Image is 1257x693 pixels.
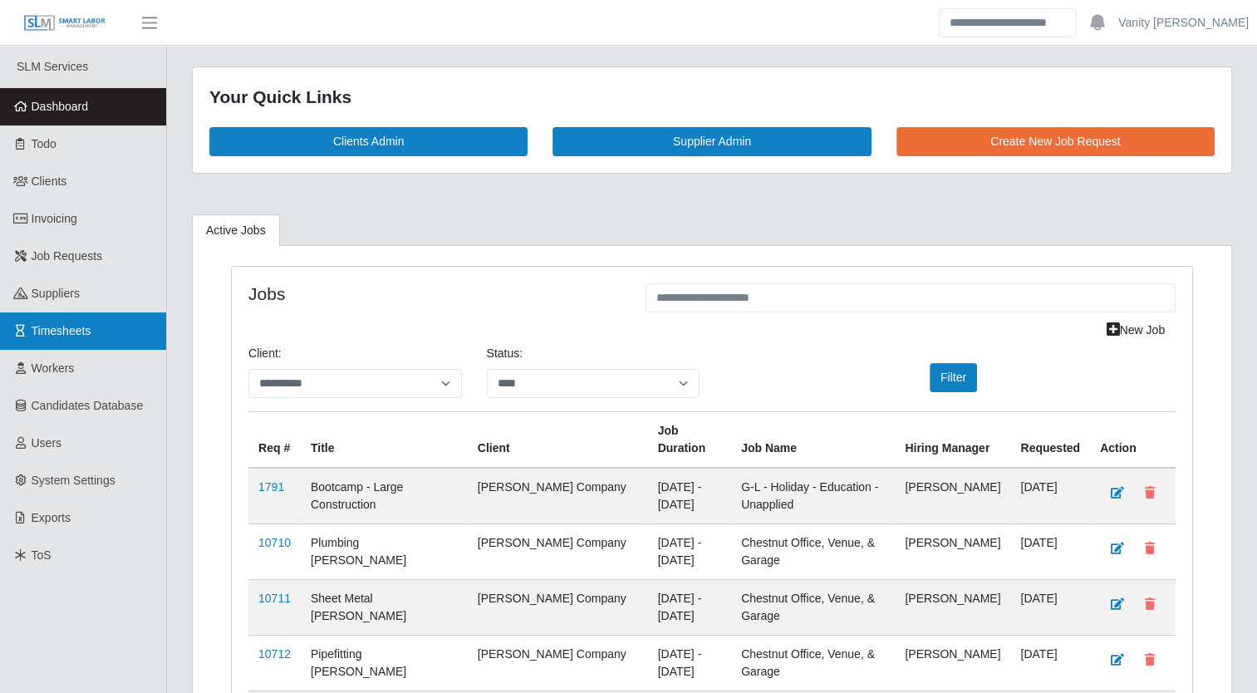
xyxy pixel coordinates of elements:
[32,324,91,337] span: Timesheets
[648,635,732,691] td: [DATE] - [DATE]
[32,174,67,188] span: Clients
[248,345,282,362] label: Client:
[895,411,1010,468] th: Hiring Manager
[32,511,71,524] span: Exports
[648,523,732,579] td: [DATE] - [DATE]
[32,137,56,150] span: Todo
[32,399,144,412] span: Candidates Database
[32,212,77,225] span: Invoicing
[32,548,52,562] span: ToS
[301,411,468,468] th: Title
[209,127,528,156] a: Clients Admin
[301,468,468,524] td: Bootcamp - Large Construction
[301,523,468,579] td: Plumbing [PERSON_NAME]
[731,579,895,635] td: Chestnut Office, Venue, & Garage
[192,214,280,247] a: Active Jobs
[648,411,732,468] th: Job Duration
[1118,14,1249,32] a: Vanity [PERSON_NAME]
[930,363,977,392] button: Filter
[1010,579,1090,635] td: [DATE]
[731,523,895,579] td: Chestnut Office, Venue, & Garage
[32,287,80,300] span: Suppliers
[1010,411,1090,468] th: Requested
[895,579,1010,635] td: [PERSON_NAME]
[939,8,1077,37] input: Search
[1010,635,1090,691] td: [DATE]
[895,635,1010,691] td: [PERSON_NAME]
[258,647,291,661] a: 10712
[731,635,895,691] td: Chestnut Office, Venue, & Garage
[258,592,291,605] a: 10711
[301,635,468,691] td: Pipefitting [PERSON_NAME]
[468,579,648,635] td: [PERSON_NAME] Company
[468,635,648,691] td: [PERSON_NAME] Company
[248,411,301,468] th: Req #
[248,283,621,304] h4: Jobs
[731,468,895,524] td: G-L - Holiday - Education - Unapplied
[468,411,648,468] th: Client
[895,523,1010,579] td: [PERSON_NAME]
[468,523,648,579] td: [PERSON_NAME] Company
[896,127,1215,156] a: Create New Job Request
[32,361,75,375] span: Workers
[1010,468,1090,524] td: [DATE]
[32,474,115,487] span: System Settings
[1010,523,1090,579] td: [DATE]
[487,345,523,362] label: Status:
[648,468,732,524] td: [DATE] - [DATE]
[32,100,89,113] span: Dashboard
[552,127,871,156] a: Supplier Admin
[23,14,106,32] img: SLM Logo
[895,468,1010,524] td: [PERSON_NAME]
[648,579,732,635] td: [DATE] - [DATE]
[1096,316,1176,345] a: New Job
[301,579,468,635] td: Sheet Metal [PERSON_NAME]
[17,60,88,73] span: SLM Services
[32,249,103,263] span: Job Requests
[258,480,284,494] a: 1791
[32,436,62,450] span: Users
[258,536,291,549] a: 10710
[731,411,895,468] th: Job Name
[209,84,1215,111] div: Your Quick Links
[1090,411,1176,468] th: Action
[468,468,648,524] td: [PERSON_NAME] Company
